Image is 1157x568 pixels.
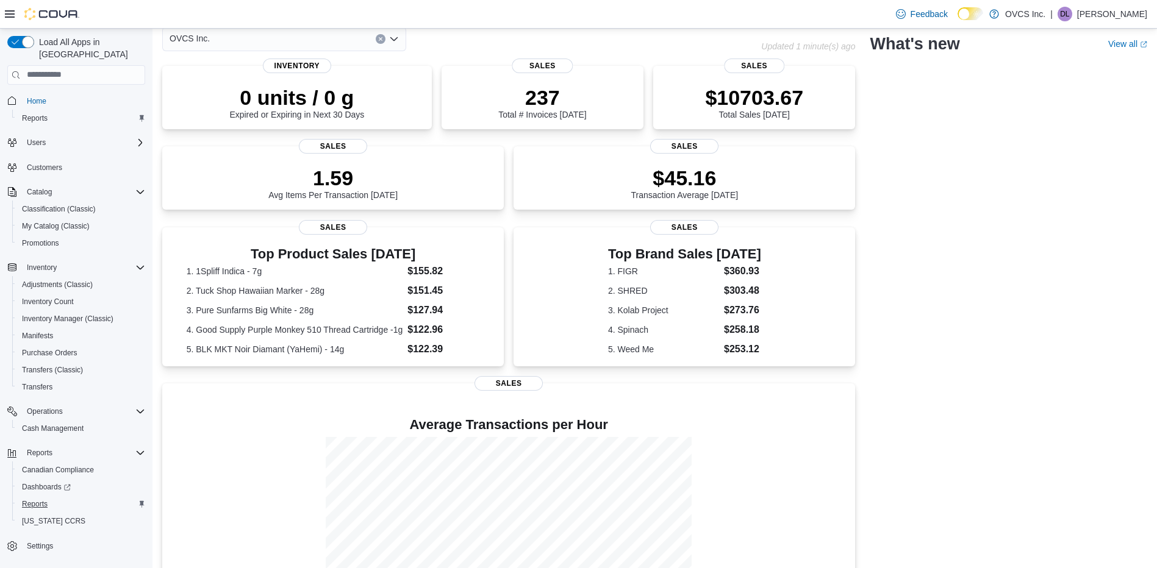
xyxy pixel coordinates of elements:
[650,220,718,235] span: Sales
[17,236,145,250] span: Promotions
[17,463,99,477] a: Canadian Compliance
[172,417,845,432] h4: Average Transactions per Hour
[724,322,761,337] dd: $258.18
[407,283,479,298] dd: $151.45
[22,204,96,214] span: Classification (Classic)
[229,85,364,110] p: 0 units / 0 g
[34,36,145,60] span: Load All Apps in [GEOGRAPHIC_DATA]
[17,380,57,394] a: Transfers
[475,376,543,391] span: Sales
[12,293,150,310] button: Inventory Count
[17,111,52,126] a: Reports
[22,404,145,419] span: Operations
[22,280,93,289] span: Adjustments (Classic)
[22,446,57,460] button: Reports
[22,538,145,553] span: Settings
[12,327,150,344] button: Manifests
[22,94,51,108] a: Home
[2,259,150,276] button: Inventory
[724,342,761,357] dd: $253.12
[12,495,150,513] button: Reports
[17,294,79,309] a: Inventory Count
[376,34,385,44] button: Clear input
[1058,7,1072,21] div: Donna Labelle
[268,166,398,200] div: Avg Items Per Transaction [DATE]
[187,324,403,336] dt: 4. Good Supply Purple Monkey 510 Thread Cartridge -1g
[17,514,145,528] span: Washington CCRS
[911,8,948,20] span: Feedback
[498,85,586,119] div: Total # Invoices [DATE]
[2,158,150,176] button: Customers
[17,277,98,292] a: Adjustments (Classic)
[27,263,57,272] span: Inventory
[299,139,367,154] span: Sales
[187,265,403,277] dt: 1. 1Spliff Indica - 7g
[22,424,84,433] span: Cash Management
[17,219,95,233] a: My Catalog (Classic)
[958,20,958,21] span: Dark Mode
[608,285,719,297] dt: 2. SHRED
[1005,7,1045,21] p: OVCS Inc.
[407,342,479,357] dd: $122.39
[17,514,90,528] a: [US_STATE] CCRS
[22,314,113,324] span: Inventory Manager (Classic)
[12,361,150,378] button: Transfers (Classic)
[22,465,94,475] span: Canadian Compliance
[17,294,145,309] span: Inventory Count
[22,297,74,307] span: Inventory Count
[187,343,403,355] dt: 5. BLK MKT Noir Diamant (YaHemi) - 14g
[17,480,145,494] span: Dashboards
[17,363,88,377] a: Transfers (Classic)
[608,247,761,261] h3: Top Brand Sales [DATE]
[22,482,71,492] span: Dashboards
[299,220,367,235] span: Sales
[27,541,53,551] span: Settings
[891,2,953,26] a: Feedback
[761,41,855,51] p: Updated 1 minute(s) ago
[12,420,150,437] button: Cash Management
[407,303,479,318] dd: $127.94
[170,31,210,46] span: OVCS Inc.
[1108,39,1147,49] a: View allExternal link
[17,421,88,436] a: Cash Management
[12,310,150,327] button: Inventory Manager (Classic)
[17,463,145,477] span: Canadian Compliance
[498,85,586,110] p: 237
[27,406,63,416] span: Operations
[17,328,58,343] a: Manifests
[22,260,145,275] span: Inventory
[407,322,479,337] dd: $122.96
[17,277,145,292] span: Adjustments (Classic)
[12,344,150,361] button: Purchase Orders
[22,348,77,358] span: Purchase Orders
[17,328,145,343] span: Manifests
[22,260,62,275] button: Inventory
[12,461,150,478] button: Canadian Compliance
[407,264,479,279] dd: $155.82
[22,160,67,175] a: Customers
[22,93,145,108] span: Home
[724,283,761,298] dd: $303.48
[22,446,145,460] span: Reports
[608,304,719,316] dt: 3. Kolab Project
[650,139,718,154] span: Sales
[17,363,145,377] span: Transfers (Classic)
[724,59,784,73] span: Sales
[268,166,398,190] p: 1.59
[608,265,719,277] dt: 1. FIGR
[631,166,739,200] div: Transaction Average [DATE]
[1077,7,1147,21] p: [PERSON_NAME]
[17,480,76,494] a: Dashboards
[12,110,150,127] button: Reports
[724,264,761,279] dd: $360.93
[22,185,57,199] button: Catalog
[705,85,803,119] div: Total Sales [DATE]
[22,365,83,375] span: Transfers (Classic)
[229,85,364,119] div: Expired or Expiring in Next 30 Days
[608,343,719,355] dt: 5. Weed Me
[263,59,331,73] span: Inventory
[2,444,150,461] button: Reports
[22,382,52,392] span: Transfers
[512,59,573,73] span: Sales
[17,202,101,216] a: Classification (Classic)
